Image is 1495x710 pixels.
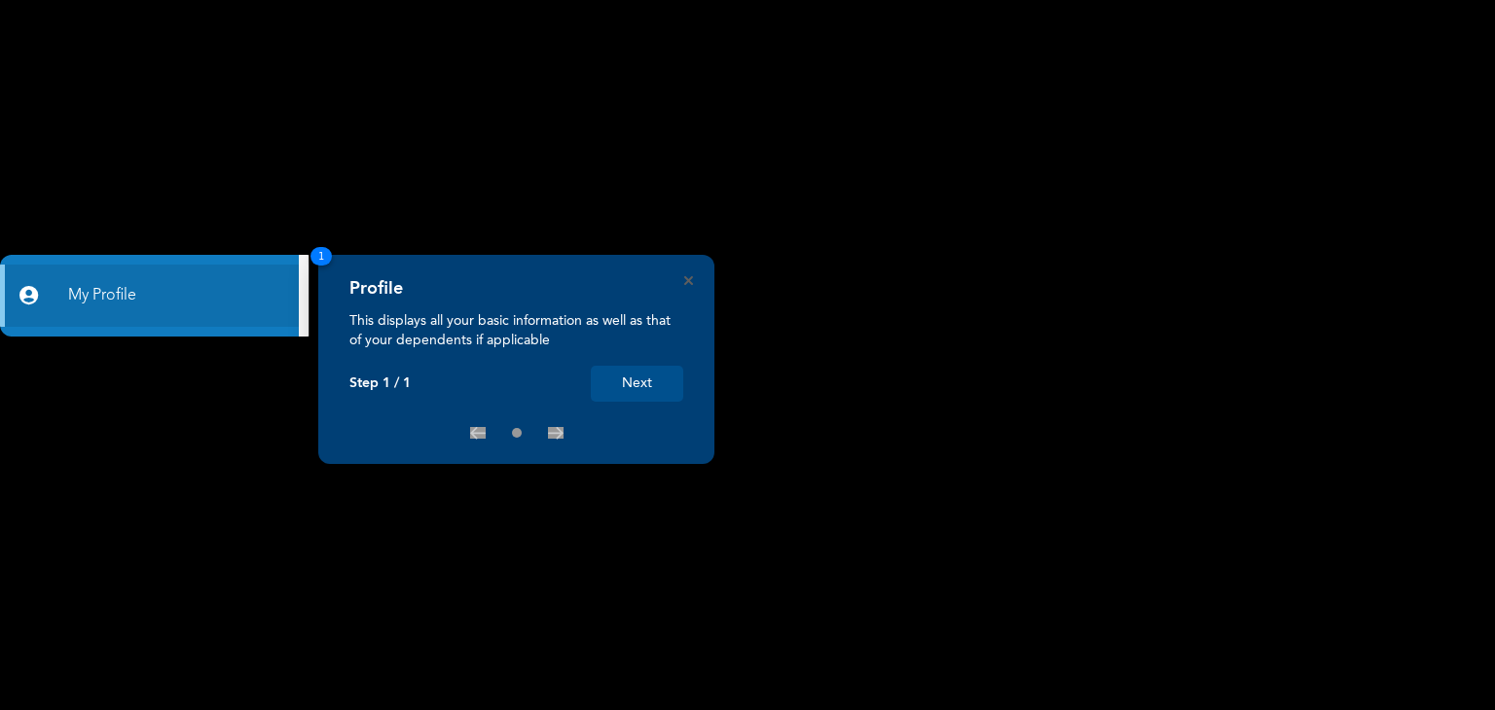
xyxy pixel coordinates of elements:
[310,247,332,266] span: 1
[349,311,683,350] p: This displays all your basic information as well as that of your dependents if applicable
[684,276,693,285] button: Close
[591,366,683,402] button: Next
[349,278,403,300] h4: Profile
[349,375,411,392] p: Step 1 / 1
